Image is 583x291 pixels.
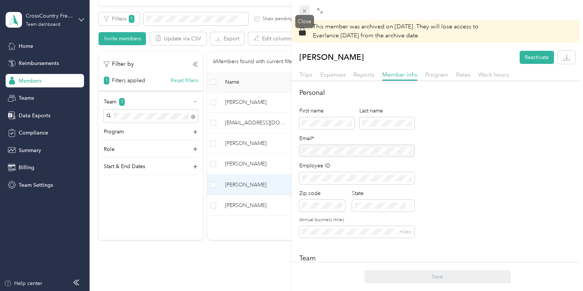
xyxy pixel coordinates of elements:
p: This member was archived on [DATE] . [313,22,478,40]
span: Program [425,71,448,78]
span: They will lose access to Everlance [DATE] from the archive date. [313,23,478,39]
iframe: Everlance-gr Chat Button Frame [541,249,583,291]
span: Member info [382,71,417,78]
span: Work hours [478,71,509,78]
div: Employee ID [299,162,414,170]
div: Last name [359,107,414,115]
div: Email* [299,134,414,142]
h2: Team [299,253,575,263]
h2: Personal [299,88,575,98]
span: Trips [299,71,312,78]
div: Zip code [299,189,345,197]
span: Reports [353,71,374,78]
div: First name [299,107,354,115]
label: Annual business miles [299,217,414,223]
button: Reactivate [520,51,554,64]
span: Expenses [320,71,346,78]
span: miles [399,229,411,235]
div: State [352,189,414,197]
span: Rates [456,71,470,78]
div: Close [295,15,314,28]
p: [PERSON_NAME] [299,51,364,64]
